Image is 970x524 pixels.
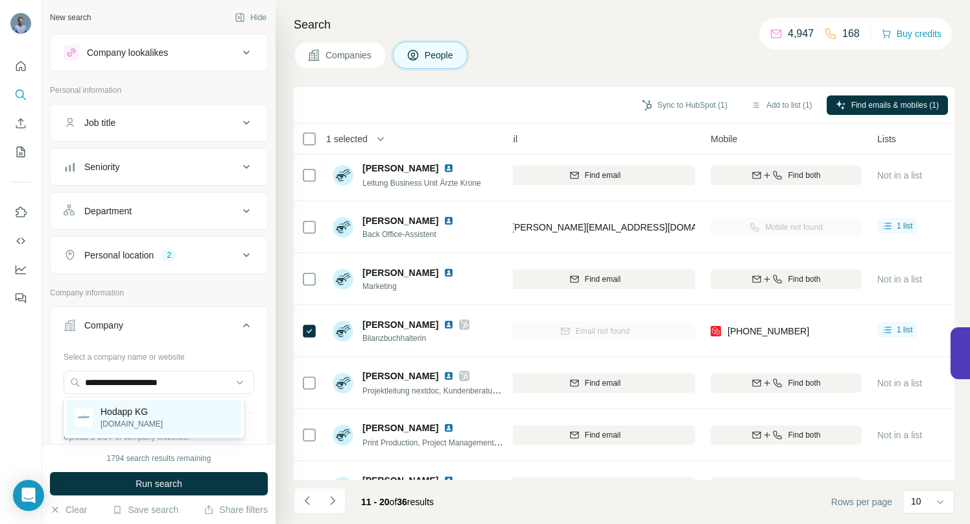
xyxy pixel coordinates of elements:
img: Avatar [333,425,353,445]
img: Avatar [333,321,353,342]
button: Find emails & mobiles (1) [827,95,948,115]
span: Run search [136,477,182,490]
button: Share filters [204,503,268,516]
img: Avatar [10,13,31,34]
button: Use Surfe on LinkedIn [10,201,31,224]
span: [PERSON_NAME] [362,318,438,331]
span: [PERSON_NAME] [362,474,438,487]
span: Rows per page [831,495,892,508]
button: Quick start [10,55,31,78]
img: LinkedIn logo [444,319,454,330]
button: Find both [711,166,862,185]
span: [PHONE_NUMBER] [727,326,809,336]
span: [PERSON_NAME] [362,369,438,382]
div: Personal location [84,249,154,262]
p: Company information [50,287,268,299]
span: Not in a list [877,430,922,440]
button: Company lookalikes [51,37,267,68]
div: Department [84,205,132,218]
button: Find email [495,477,695,497]
img: Avatar [333,165,353,186]
p: Personal information [50,84,268,96]
button: Save search [112,503,178,516]
span: Find email [585,429,621,441]
button: Clear [50,503,87,516]
span: Mobile [711,132,737,145]
div: Select a company name or website [64,346,254,363]
span: 1 list [897,324,913,336]
span: Projektleitung nextdoc, Kundenberatung Arzt & Praxis, Ärzte Krone [362,385,593,395]
button: Dashboard [10,258,31,281]
img: LinkedIn logo [444,475,454,486]
div: Open Intercom Messenger [13,480,44,511]
button: Seniority [51,151,267,182]
button: Find email [495,166,695,185]
p: 168 [842,26,860,42]
img: Avatar [333,269,353,290]
img: provider prospeo logo [711,325,721,338]
p: Hodapp KG [101,405,163,418]
img: LinkedIn logo [444,423,454,433]
button: Buy credits [881,25,941,43]
span: Companies [325,49,373,62]
button: Find both [711,425,862,445]
img: Avatar [333,217,353,238]
button: Find both [711,269,862,289]
span: Find both [788,273,820,285]
img: Avatar [333,477,353,497]
span: Not in a list [877,170,922,181]
p: Your list is private and won't be saved or shared. [64,443,254,455]
button: Job title [51,107,267,138]
img: LinkedIn logo [444,268,454,278]
span: 1 list [897,220,913,232]
button: Personal location2 [51,240,267,271]
button: Search [10,83,31,106]
span: 11 - 20 [361,497,390,507]
button: Use Surfe API [10,229,31,253]
span: [PERSON_NAME] [362,162,438,175]
span: Lists [877,132,896,145]
button: Navigate to next page [320,488,346,514]
span: Find email [585,377,621,389]
img: LinkedIn logo [444,163,454,173]
div: Company [84,319,123,332]
img: LinkedIn logo [444,371,454,381]
span: results [361,497,434,507]
p: 4,947 [788,26,814,42]
button: Find both [711,373,862,393]
span: Print Production, Project Management & DFP-Fortbildungen [362,437,569,447]
span: Back Office-Assistent [362,229,469,240]
span: Leitung Business Unit Ärzte Krone [362,179,481,188]
p: [DOMAIN_NAME] [101,418,163,430]
div: 1794 search results remaining [107,453,211,464]
button: Feedback [10,286,31,310]
button: Find email [495,269,695,289]
button: Hide [226,8,276,27]
button: Department [51,195,267,227]
div: Seniority [84,160,119,173]
span: [PERSON_NAME] [362,266,438,279]
img: Hodapp KG [75,408,93,427]
span: Marketing [362,281,469,292]
img: LinkedIn logo [444,216,454,226]
div: 2 [161,249,176,261]
img: Avatar [333,373,353,393]
button: Sync to HubSpot (1) [633,95,737,115]
button: Navigate to previous page [294,488,320,514]
span: [PERSON_NAME][EMAIL_ADDRESS][DOMAIN_NAME] [512,222,740,232]
span: Find both [788,429,820,441]
button: Run search [50,472,268,495]
span: Not in a list [877,378,922,388]
div: New search [50,12,91,23]
p: 10 [911,495,921,508]
button: Company [51,310,267,346]
span: 36 [397,497,407,507]
button: Find email [495,373,695,393]
span: [PERSON_NAME] [362,421,438,434]
span: Find emails & mobiles (1) [851,99,939,111]
span: Not in a list [877,274,922,284]
span: Find both [788,377,820,389]
button: My lists [10,140,31,164]
span: People [425,49,455,62]
span: Find email [585,169,621,181]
